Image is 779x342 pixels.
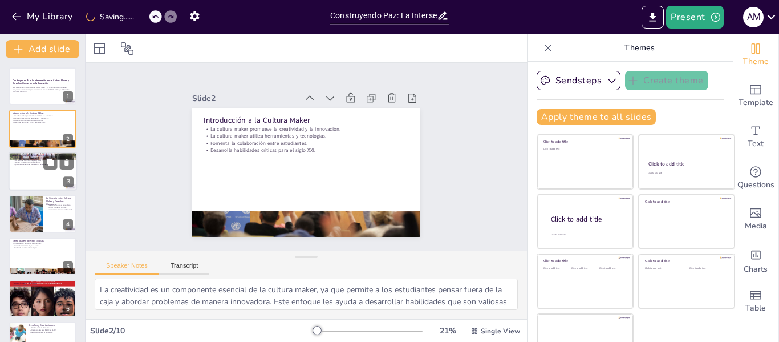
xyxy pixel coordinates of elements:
button: Delete Slide [60,155,74,169]
div: 1 [63,91,73,102]
div: Layout [90,39,108,58]
div: 21 % [434,325,461,336]
div: 5 [63,261,73,272]
button: My Library [9,7,78,26]
button: Duplicate Slide [43,155,57,169]
div: 4 [9,195,76,232]
span: Charts [744,263,768,276]
div: 5 [9,238,76,275]
p: Formación de una comunidad unida. [46,208,73,211]
div: 2 [9,110,76,147]
div: Click to add title [551,214,624,224]
p: Desarrolla habilidades críticas para el siglo XXI. [13,121,73,123]
div: 6 [9,280,76,317]
textarea: La creatividad es un componente esencial de la cultura maker, ya que permite a los estudiantes pe... [95,279,518,310]
p: Derechos Humanos en la Educación [12,154,74,157]
span: Questions [737,179,774,191]
p: Desafíos en la implementación. [29,327,73,329]
button: a m [743,6,764,29]
span: Template [739,96,773,109]
p: La cultura maker utiliza herramientas y tecnologías. [13,117,73,119]
div: Click to add text [689,267,725,270]
p: Promoción de valores de respeto y justicia. [12,159,74,162]
p: Espacio único para el aprendizaje. [46,204,73,207]
div: Add charts and graphs [733,240,778,281]
p: La cultura maker promueve la creatividad y la innovación. [13,115,73,117]
button: Speaker Notes [95,262,159,275]
p: Importancia de la formación docente. [13,289,73,291]
p: Oportunidades para [MEDICAL_DATA]. [29,329,73,332]
p: Variedad de herramientas disponibles. [13,285,73,287]
span: Table [745,302,766,315]
p: Formación de ciudadanos responsables. [12,157,74,159]
div: Change the overall theme [733,34,778,75]
div: Click to add title [543,259,625,263]
div: Saving...... [86,11,134,22]
p: Fomenta la colaboración entre estudiantes. [217,99,407,190]
button: Apply theme to all slides [537,109,656,125]
div: 4 [63,219,73,230]
span: Theme [743,55,769,68]
div: Add images, graphics, shapes or video [733,199,778,240]
button: Export to PowerPoint [642,6,664,29]
input: Insert title [330,7,437,24]
p: La cultura maker promueve la creatividad y la innovación. [222,86,413,176]
p: Introducción a la Cultura Maker [13,112,73,115]
p: Desarrolla habilidades críticas para el siglo XXI. [214,106,404,196]
span: Media [745,220,767,232]
div: 3 [9,152,77,191]
span: Text [748,138,764,150]
button: Create theme [625,71,708,90]
p: Herramientas y Recursos [13,281,73,285]
div: Click to add title [543,139,625,144]
p: Desafíos y Oportunidades [29,324,73,328]
div: a m [743,7,764,27]
div: Slide 2 [224,52,324,104]
p: Plataformas digitales para la colaboración. [13,287,73,289]
p: Importancia de defender los derechos de los demás. [12,163,74,166]
p: Abordar problemas sociales. [46,207,73,209]
button: Present [666,6,723,29]
div: Get real-time input from your audience [733,158,778,199]
div: Click to add text [571,267,597,270]
button: Add slide [6,40,79,58]
span: Single View [481,327,520,336]
div: Add text boxes [733,116,778,158]
div: 1 [9,67,76,105]
strong: Construyendo Paz: La Intersección entre Cultura Maker y Derechos Humanos en la Educación [13,79,69,85]
p: Proyectos que generan impacto positivo. [13,242,73,244]
p: Themes [557,34,721,62]
p: Ejemplos de Proyectos Exitosos [13,239,73,243]
div: Click to add body [551,233,623,236]
p: Introducción a la Cultura Maker [225,77,417,170]
p: Diseño de soluciones tecnológicas. [13,247,73,249]
div: Click to add title [648,160,724,167]
p: Fomenta la empatía y la comprensión. [12,161,74,163]
div: Click to add text [543,148,625,151]
div: 3 [63,176,74,187]
p: Desarrollo de nuevas estrategias. [29,331,73,333]
p: La cultura maker utiliza herramientas y tecnologías. [220,92,410,183]
p: Generated with [URL] [13,91,73,93]
div: 2 [63,134,73,144]
div: Click to add title [645,259,727,263]
p: Esta presentación explora cómo la cultura maker y los derechos humanos pueden integrarse en la ed... [13,86,73,90]
div: Click to add text [599,267,625,270]
div: Click to add text [648,172,724,175]
span: Position [120,42,134,55]
button: Transcript [159,262,210,275]
p: La Sinergia entre Cultura Maker y Derechos Humanos [46,196,73,206]
div: Add ready made slides [733,75,778,116]
div: 6 [63,304,73,314]
div: Click to add title [645,199,727,204]
div: Click to add text [543,267,569,270]
p: Uso de herramientas digitales y arte. [13,244,73,247]
button: Sendsteps [537,71,620,90]
p: Fomenta la colaboración entre estudiantes. [13,119,73,121]
div: Slide 2 / 10 [90,325,313,336]
div: Add a table [733,281,778,322]
div: Click to add text [645,267,681,270]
